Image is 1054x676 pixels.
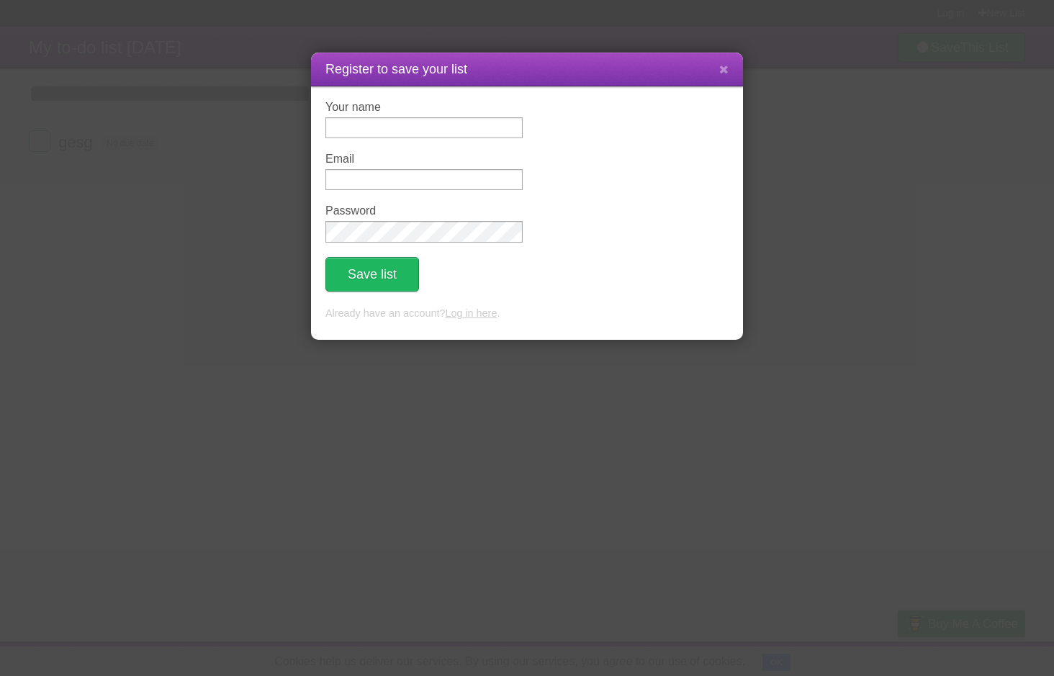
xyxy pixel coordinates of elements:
[325,306,729,322] p: Already have an account? .
[325,153,523,166] label: Email
[325,101,523,114] label: Your name
[325,257,419,292] button: Save list
[445,307,497,319] a: Log in here
[325,60,729,79] h1: Register to save your list
[325,204,523,217] label: Password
